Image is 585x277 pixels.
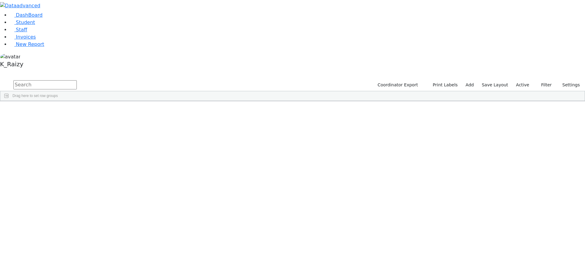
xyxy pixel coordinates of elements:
[16,34,36,40] span: Invoices
[10,19,35,25] a: Student
[16,27,27,33] span: Staff
[10,27,27,33] a: Staff
[463,80,477,90] a: Add
[16,12,43,18] span: DashBoard
[479,80,511,90] button: Save Layout
[10,12,43,18] a: DashBoard
[533,80,555,90] button: Filter
[13,80,77,89] input: Search
[12,94,58,98] span: Drag here to set row groups
[426,80,460,90] button: Print Labels
[10,34,36,40] a: Invoices
[16,41,44,47] span: New Report
[555,80,583,90] button: Settings
[513,80,532,90] label: Active
[10,41,44,47] a: New Report
[374,80,421,90] button: Coordinator Export
[16,19,35,25] span: Student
